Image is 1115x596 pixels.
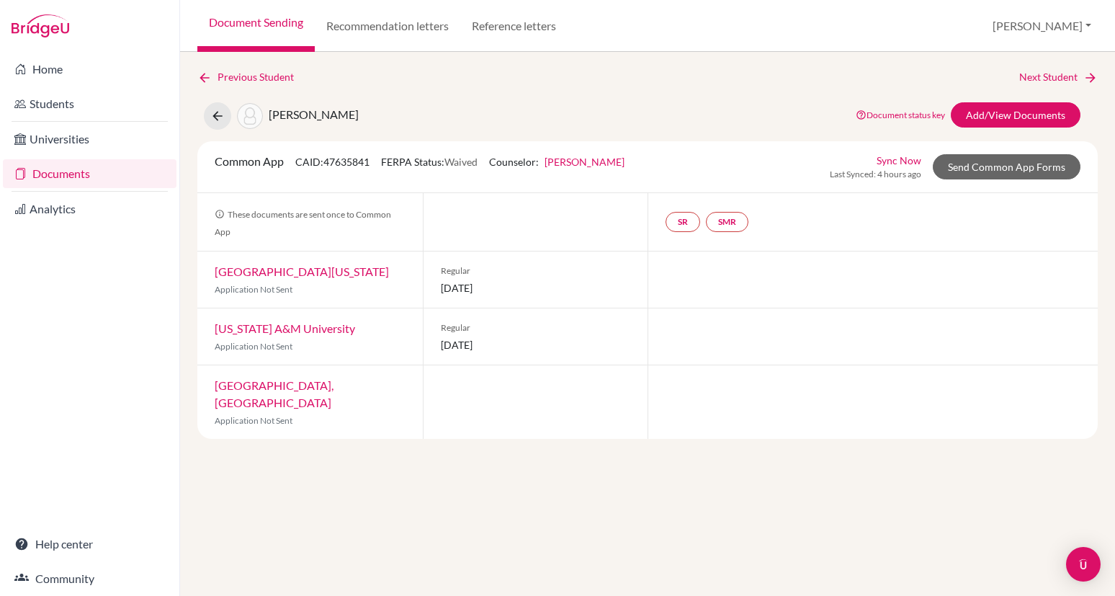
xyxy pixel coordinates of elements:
a: [GEOGRAPHIC_DATA][US_STATE] [215,264,389,278]
span: [DATE] [441,280,631,295]
span: [DATE] [441,337,631,352]
a: Documents [3,159,176,188]
a: [PERSON_NAME] [545,156,624,168]
a: Next Student [1019,69,1098,85]
button: [PERSON_NAME] [986,12,1098,40]
span: Counselor: [489,156,624,168]
span: Last Synced: 4 hours ago [830,168,921,181]
a: Universities [3,125,176,154]
a: Send Common App Forms [933,154,1080,179]
span: These documents are sent once to Common App [215,209,391,237]
span: [PERSON_NAME] [269,107,359,121]
img: Bridge-U [12,14,69,37]
a: Help center [3,530,176,559]
span: FERPA Status: [381,156,478,168]
a: Home [3,55,176,84]
span: Application Not Sent [215,415,292,426]
span: Common App [215,154,284,168]
span: Waived [444,156,478,168]
a: SMR [706,212,748,232]
a: [GEOGRAPHIC_DATA], [GEOGRAPHIC_DATA] [215,378,333,409]
a: Students [3,89,176,118]
a: Analytics [3,195,176,223]
a: Previous Student [197,69,305,85]
a: Document status key [856,110,945,120]
span: CAID: 47635841 [295,156,370,168]
a: SR [666,212,700,232]
div: Open Intercom Messenger [1066,547,1101,582]
span: Regular [441,321,631,334]
span: Regular [441,264,631,277]
span: Application Not Sent [215,284,292,295]
a: Add/View Documents [951,102,1080,128]
span: Application Not Sent [215,341,292,352]
a: Sync Now [877,153,921,168]
a: [US_STATE] A&M University [215,321,355,335]
a: Community [3,564,176,593]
